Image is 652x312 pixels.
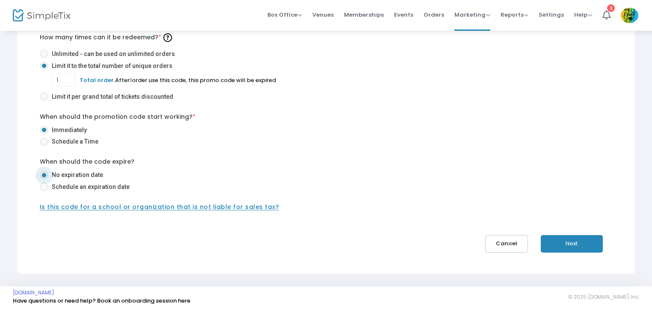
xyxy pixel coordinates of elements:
[454,11,490,19] span: Marketing
[394,4,413,26] span: Events
[13,297,190,305] a: Have questions or need help? Book an onboarding session here
[48,171,103,180] span: No expiration date
[48,182,130,191] span: Schedule an expiration date
[40,33,174,41] span: How many times can it be redeemed?
[607,4,615,12] div: 3
[40,112,196,121] label: When should the promotion code start working?
[568,294,639,300] span: © 2025 [DOMAIN_NAME] Inc.
[80,76,276,84] span: After order use this code, this promo code will be expired
[130,76,132,84] span: 1
[539,4,564,26] span: Settings
[267,11,302,19] span: Box Office
[424,4,444,26] span: Orders
[48,50,175,59] span: Unlimited - can be used on unlimited orders
[163,33,172,42] img: question-mark
[344,4,384,26] span: Memberships
[40,157,134,166] label: When should the code expire?
[312,4,334,26] span: Venues
[40,203,279,211] span: Is this code for a school or organization that is not liable for sales tax?
[48,62,172,71] span: Limit it to the total number of unique orders
[574,11,592,19] span: Help
[48,92,173,101] span: Limit it per grand total of tickets discounted
[541,235,603,253] button: Next
[485,235,528,253] button: Cancel
[501,11,528,19] span: Reports
[80,76,115,84] span: Total order.
[48,137,98,146] span: Schedule a Time
[48,126,87,135] span: Immediately
[13,289,54,296] a: [DOMAIN_NAME]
